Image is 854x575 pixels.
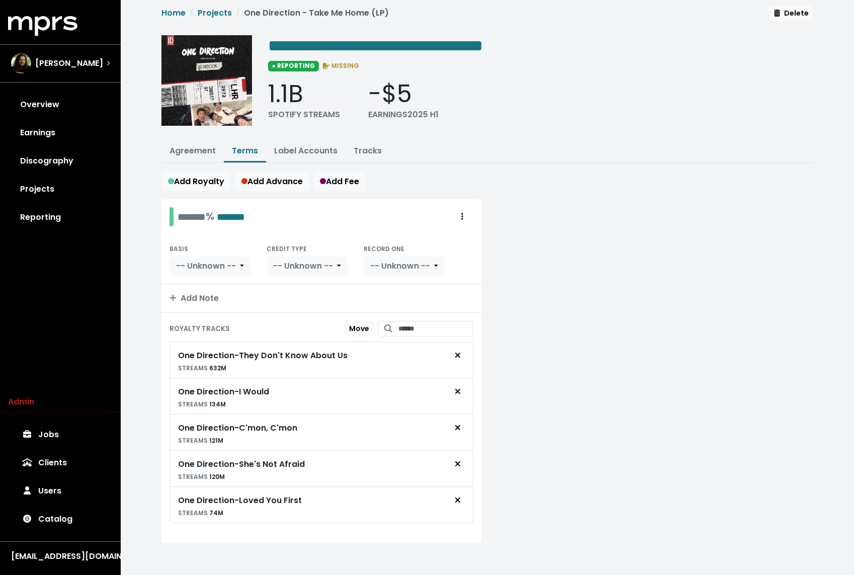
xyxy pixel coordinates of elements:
small: BASIS [169,244,188,253]
div: SPOTIFY STREAMS [268,109,340,121]
span: STREAMS [178,436,208,445]
small: ROYALTY TRACKS [169,324,230,334]
button: Remove royalty target [447,382,469,401]
div: One Direction - Loved You First [178,495,302,507]
span: Edit value [178,212,206,222]
a: Reporting [8,203,113,231]
span: -- Unknown -- [370,260,430,272]
span: STREAMS [178,472,208,481]
span: Add Advance [241,176,303,187]
a: Projects [198,7,232,19]
span: ● REPORTING [268,61,319,71]
button: Remove royalty target [447,346,469,365]
span: Edit value [268,38,483,54]
button: Remove royalty target [447,491,469,510]
button: Remove royalty target [447,455,469,474]
a: Overview [8,91,113,119]
small: 632M [178,364,226,372]
span: [PERSON_NAME] [35,57,103,69]
span: STREAMS [178,400,208,408]
a: Users [8,477,113,505]
span: Add Note [169,292,219,304]
a: mprs logo [8,20,77,31]
span: -- Unknown -- [273,260,333,272]
a: Terms [232,145,258,156]
a: Discography [8,147,113,175]
button: -- Unknown -- [267,257,348,276]
input: Search for tracks by title and link them to this royalty [398,321,473,337]
a: Earnings [8,119,113,147]
small: 74M [178,509,223,517]
button: Remove royalty target [447,419,469,438]
button: Add Advance [235,172,309,191]
small: 134M [178,400,226,408]
button: Add Royalty [161,172,231,191]
div: One Direction - She's Not Afraid [178,458,305,470]
small: 120M [178,472,225,481]
span: -- Unknown -- [176,260,236,272]
div: [EMAIL_ADDRESS][DOMAIN_NAME] [11,550,110,562]
button: Add Fee [313,172,366,191]
a: Agreement [169,145,216,156]
button: -- Unknown -- [364,257,445,276]
button: Delete [770,6,813,21]
nav: breadcrumb [161,7,389,27]
small: 121M [178,436,223,445]
span: Add Royalty [168,176,224,187]
button: Add Note [161,284,481,312]
span: MISSING [321,61,360,70]
button: Move [345,321,374,337]
a: Label Accounts [274,145,337,156]
div: One Direction - C'mon, C'mon [178,422,297,434]
span: Edit value [217,212,245,222]
a: Projects [8,175,113,203]
a: Tracks [354,145,382,156]
img: Album cover for this project [161,35,252,126]
div: One Direction - They Don't Know About Us [178,350,348,362]
button: [EMAIL_ADDRESS][DOMAIN_NAME] [8,550,113,563]
a: Catalog [8,505,113,533]
a: Home [161,7,186,19]
span: Move [349,323,369,334]
a: Jobs [8,421,113,449]
button: Royalty administration options [451,207,473,226]
span: % [206,209,214,223]
a: Clients [8,449,113,477]
span: Delete [774,8,809,18]
button: -- Unknown -- [169,257,250,276]
div: EARNINGS 2025 H1 [368,109,439,121]
span: Add Fee [320,176,359,187]
small: CREDIT TYPE [267,244,307,253]
span: STREAMS [178,364,208,372]
img: The selected account / producer [11,53,31,73]
small: RECORD ONE [364,244,404,253]
span: STREAMS [178,509,208,517]
div: One Direction - I Would [178,386,269,398]
div: -$5 [368,79,439,109]
div: 1.1B [268,79,340,109]
li: One Direction - Take Me Home (LP) [232,7,389,19]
